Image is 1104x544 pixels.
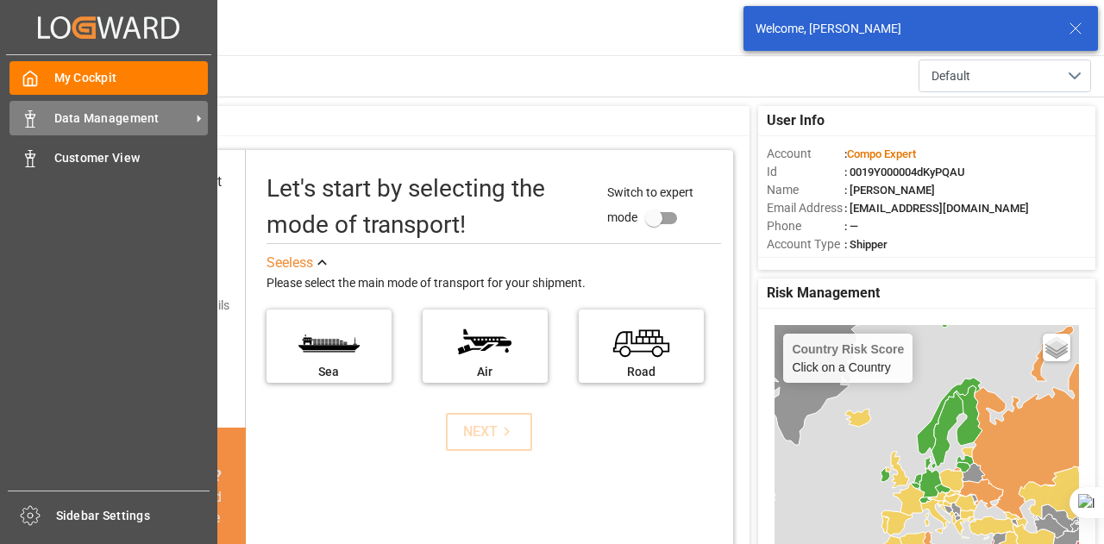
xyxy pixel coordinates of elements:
[756,20,1052,38] div: Welcome, [PERSON_NAME]
[267,171,591,243] div: Let's start by selecting the mode of transport!
[844,184,935,197] span: : [PERSON_NAME]
[54,149,209,167] span: Customer View
[54,69,209,87] span: My Cockpit
[9,61,208,95] a: My Cockpit
[767,283,880,303] span: Risk Management
[844,202,1029,215] span: : [EMAIL_ADDRESS][DOMAIN_NAME]
[267,273,721,294] div: Please select the main mode of transport for your shipment.
[1043,334,1070,361] a: Layers
[844,147,916,160] span: :
[844,238,888,251] span: : Shipper
[275,363,383,381] div: Sea
[767,199,844,217] span: Email Address
[767,235,844,253] span: Account Type
[844,166,965,178] span: : 0019Y000004dKyPQAU
[767,181,844,199] span: Name
[767,110,825,131] span: User Info
[54,109,191,128] span: Data Management
[767,217,844,235] span: Phone
[607,185,693,224] span: Switch to expert mode
[267,253,313,273] div: See less
[56,507,210,525] span: Sidebar Settings
[587,363,695,381] div: Road
[844,220,858,233] span: : —
[9,141,208,175] a: Customer View
[919,59,1091,92] button: open menu
[792,342,904,356] h4: Country Risk Score
[792,342,904,374] div: Click on a Country
[463,422,516,442] div: NEXT
[767,163,844,181] span: Id
[767,145,844,163] span: Account
[446,413,532,451] button: NEXT
[847,147,916,160] span: Compo Expert
[931,67,970,85] span: Default
[431,363,539,381] div: Air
